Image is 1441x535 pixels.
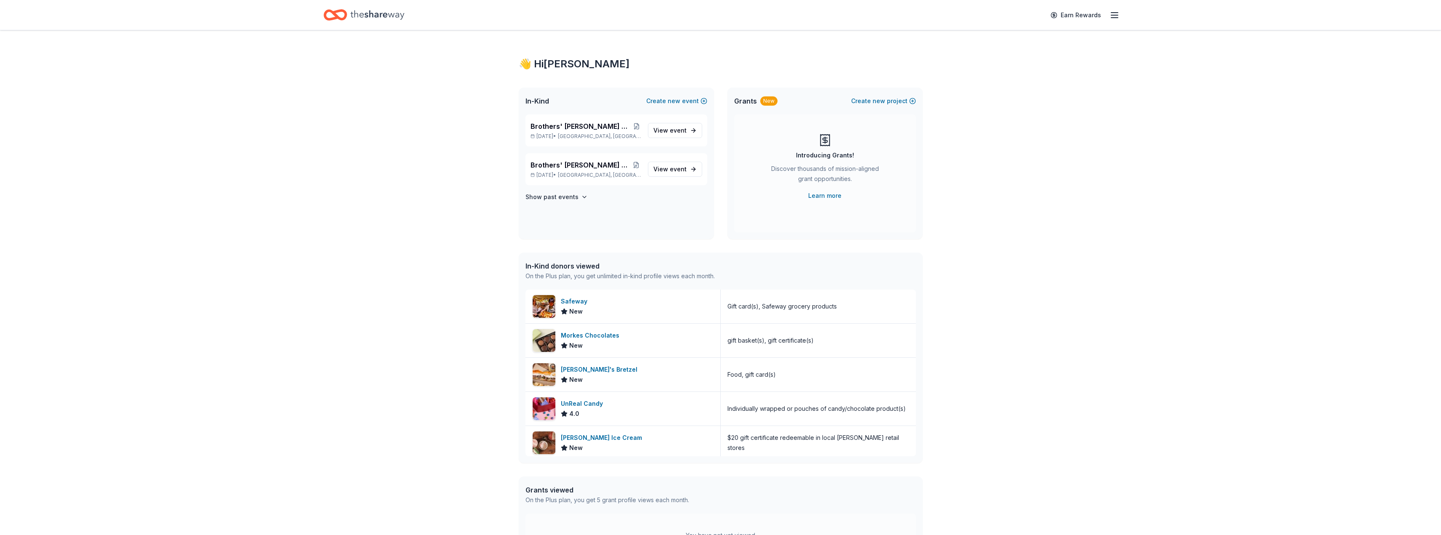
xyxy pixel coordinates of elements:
[525,96,549,106] span: In-Kind
[561,330,623,341] div: Morkes Chocolates
[648,123,702,138] a: View event
[533,295,555,318] img: Image for Safeway
[760,96,778,106] div: New
[561,296,591,306] div: Safeway
[525,192,579,202] h4: Show past events
[727,335,814,346] div: gift basket(s), gift certificate(s)
[569,306,583,317] span: New
[558,133,641,140] span: [GEOGRAPHIC_DATA], [GEOGRAPHIC_DATA]
[768,164,882,187] div: Discover thousands of mission-aligned grant opportunities.
[808,191,841,201] a: Learn more
[561,399,606,409] div: UnReal Candy
[531,133,641,140] p: [DATE] •
[531,121,632,131] span: Brothers' [PERSON_NAME] Mistletoe & Mezze Fundraiser
[525,485,689,495] div: Grants viewed
[533,431,555,454] img: Image for Graeter's Ice Cream
[569,443,583,453] span: New
[533,329,555,352] img: Image for Morkes Chocolates
[531,172,641,178] p: [DATE] •
[569,375,583,385] span: New
[648,162,702,177] a: View event
[646,96,707,106] button: Createnewevent
[561,365,641,375] div: [PERSON_NAME]'s Bretzel
[668,96,680,106] span: new
[1046,8,1106,23] a: Earn Rewards
[796,150,854,160] div: Introducing Grants!
[727,433,909,453] div: $20 gift certificate redeemable in local [PERSON_NAME] retail stores
[525,192,588,202] button: Show past events
[533,397,555,420] img: Image for UnReal Candy
[727,370,776,380] div: Food, gift card(s)
[653,125,687,136] span: View
[558,172,641,178] span: [GEOGRAPHIC_DATA], [GEOGRAPHIC_DATA]
[569,341,583,351] span: New
[670,127,687,134] span: event
[525,495,689,505] div: On the Plus plan, you get 5 grant profile views each month.
[561,433,645,443] div: [PERSON_NAME] Ice Cream
[851,96,916,106] button: Createnewproject
[525,261,715,271] div: In-Kind donors viewed
[734,96,757,106] span: Grants
[873,96,885,106] span: new
[727,404,906,414] div: Individually wrapped or pouches of candy/chocolate product(s)
[569,409,579,419] span: 4.0
[533,363,555,386] img: Image for Hannah's Bretzel
[324,5,404,25] a: Home
[670,165,687,173] span: event
[653,164,687,174] span: View
[525,271,715,281] div: On the Plus plan, you get unlimited in-kind profile views each month.
[519,57,923,71] div: 👋 Hi [PERSON_NAME]
[531,160,632,170] span: Brothers' [PERSON_NAME] Mctoberfest Fall Fundraiser
[727,301,837,311] div: Gift card(s), Safeway grocery products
